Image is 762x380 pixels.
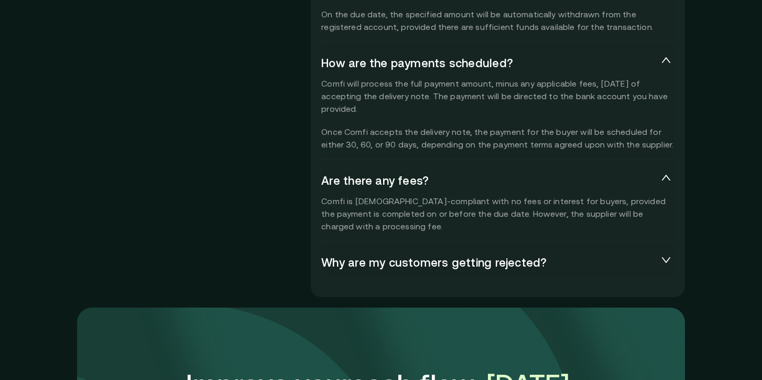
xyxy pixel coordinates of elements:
span: expanded [661,55,671,66]
p: Comfi is [DEMOGRAPHIC_DATA]-compliant with no fees or interest for buyers, provided the payment i... [321,195,674,233]
div: How are the payments scheduled? [321,50,674,77]
span: Are there any fees? [321,174,658,188]
div: Are there any fees? [321,167,674,195]
div: Why are my customers getting rejected? [321,249,674,277]
p: Comfi will process the full payment amount, minus any applicable fees, [DATE] of accepting the de... [321,77,674,151]
span: collapsed [661,255,671,265]
span: Why are my customers getting rejected? [321,256,658,270]
span: expanded [661,173,671,183]
span: How are the payments scheduled? [321,56,658,71]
